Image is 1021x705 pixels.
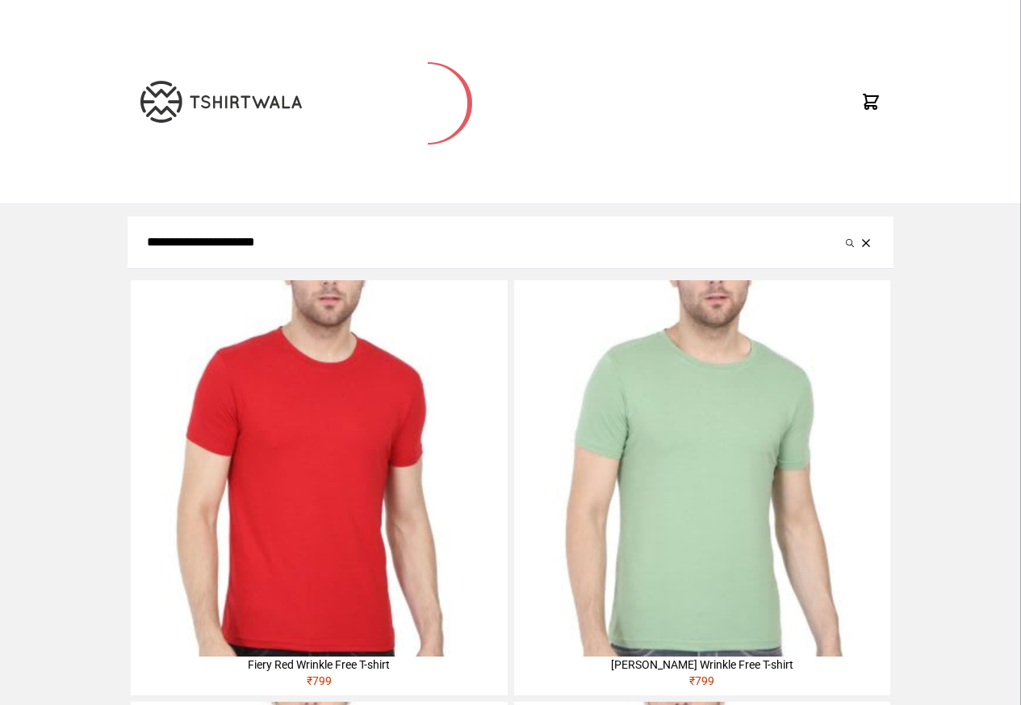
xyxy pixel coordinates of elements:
[131,657,507,673] div: Fiery Red Wrinkle Free T-shirt
[140,81,302,123] img: TW-LOGO-400-104.png
[514,280,890,657] img: 4M6A2211-320x320.jpg
[514,673,890,695] div: ₹ 799
[858,233,874,252] button: Clear the search query.
[131,280,507,695] a: Fiery Red Wrinkle Free T-shirt₹799
[514,280,890,695] a: [PERSON_NAME] Wrinkle Free T-shirt₹799
[842,233,858,252] button: Submit your search query.
[131,673,507,695] div: ₹ 799
[131,280,507,657] img: 4M6A2225-320x320.jpg
[514,657,890,673] div: [PERSON_NAME] Wrinkle Free T-shirt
